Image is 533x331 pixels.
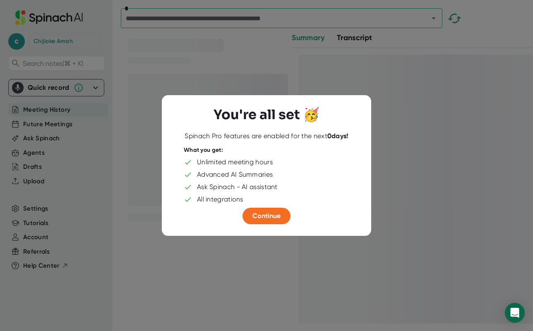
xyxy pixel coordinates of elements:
[185,132,348,140] div: Spinach Pro features are enabled for the next
[197,170,273,179] div: Advanced AI Summaries
[252,212,281,220] span: Continue
[214,107,319,122] h3: You're all set 🥳
[197,195,243,204] div: All integrations
[327,132,348,140] b: 0 days!
[184,146,223,154] div: What you get:
[242,208,291,224] button: Continue
[505,303,525,323] div: Open Intercom Messenger
[197,158,273,166] div: Unlimited meeting hours
[197,183,278,191] div: Ask Spinach - AI assistant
